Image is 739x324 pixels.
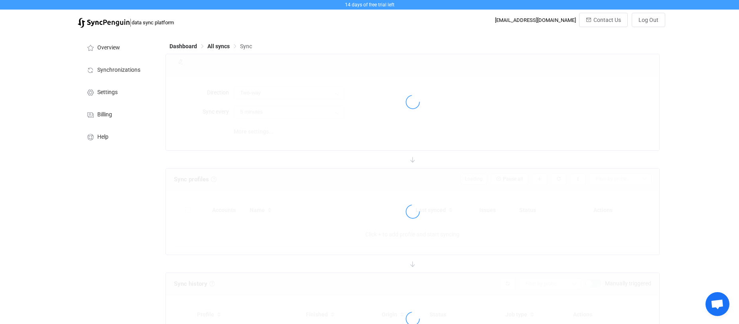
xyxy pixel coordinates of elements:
[132,20,174,26] span: data sync platform
[638,17,658,23] span: Log Out
[78,18,130,28] img: syncpenguin.svg
[169,43,197,49] span: Dashboard
[78,103,158,125] a: Billing
[632,13,665,27] button: Log Out
[345,2,394,8] span: 14 days of free trial left
[97,134,108,140] span: Help
[97,67,140,73] span: Synchronizations
[78,36,158,58] a: Overview
[169,43,252,49] div: Breadcrumb
[78,58,158,81] a: Synchronizations
[240,43,252,49] span: Sync
[593,17,621,23] span: Contact Us
[97,89,118,96] span: Settings
[78,125,158,147] a: Help
[579,13,628,27] button: Contact Us
[78,17,174,28] a: |data sync platform
[130,17,132,28] span: |
[705,292,729,316] div: Open chat
[97,112,112,118] span: Billing
[495,17,576,23] div: [EMAIL_ADDRESS][DOMAIN_NAME]
[78,81,158,103] a: Settings
[207,43,230,49] span: All syncs
[97,45,120,51] span: Overview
